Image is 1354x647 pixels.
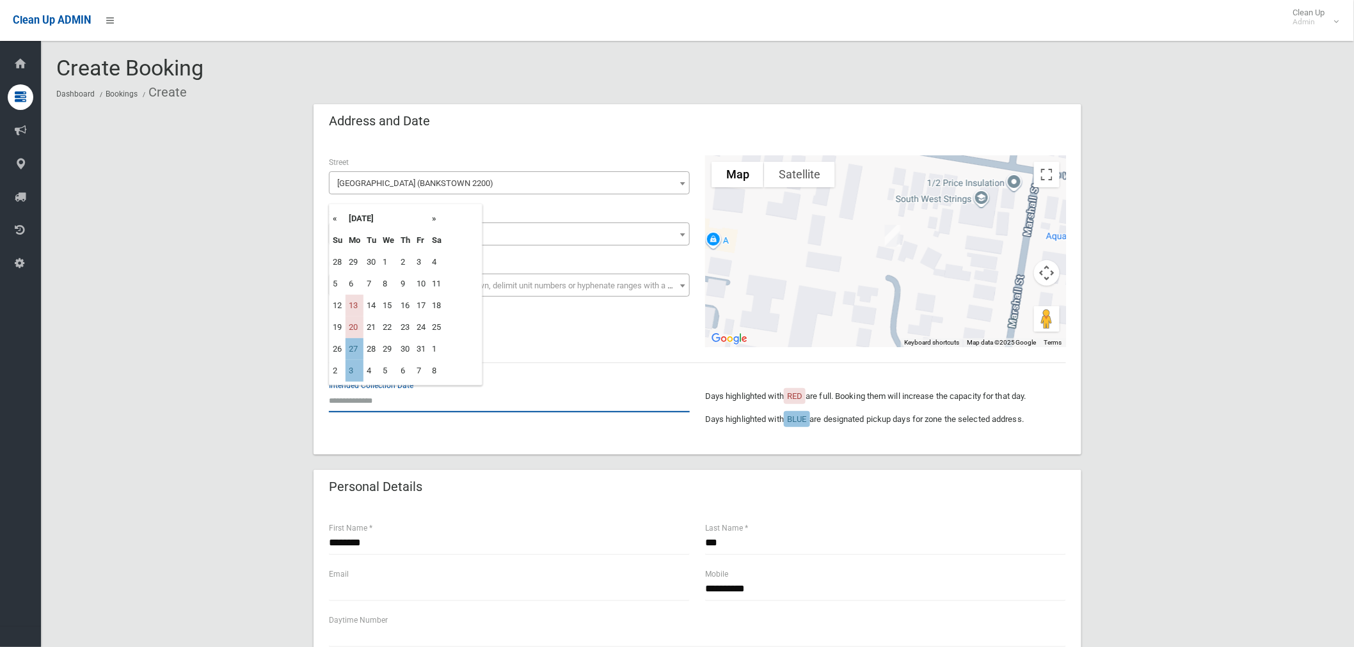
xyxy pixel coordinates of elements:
[397,230,413,251] th: Th
[787,414,806,424] span: BLUE
[429,360,445,382] td: 8
[363,230,379,251] th: Tu
[337,281,695,290] span: Select the unit number from the dropdown, delimit unit numbers or hyphenate ranges with a comma
[413,251,429,273] td: 3
[1293,17,1325,27] small: Admin
[397,295,413,316] td: 16
[429,230,445,251] th: Sa
[429,338,445,360] td: 1
[56,55,203,81] span: Create Booking
[1034,162,1060,187] button: Toggle fullscreen view
[413,360,429,382] td: 7
[397,316,413,338] td: 23
[346,230,363,251] th: Mo
[1287,8,1338,27] span: Clean Up
[332,175,687,192] span: Noumea Avenue (BANKSTOWN 2200)
[330,360,346,382] td: 2
[346,316,363,338] td: 20
[330,273,346,295] td: 5
[379,338,397,360] td: 29
[397,360,413,382] td: 6
[363,360,379,382] td: 4
[346,273,363,295] td: 6
[346,338,363,360] td: 27
[330,251,346,273] td: 28
[330,230,346,251] th: Su
[429,295,445,316] td: 18
[346,208,429,230] th: [DATE]
[429,208,445,230] th: »
[346,251,363,273] td: 29
[330,295,346,316] td: 12
[413,230,429,251] th: Fr
[705,412,1066,427] p: Days highlighted with are designated pickup days for zone the selected address.
[397,273,413,295] td: 9
[346,295,363,316] td: 13
[1034,260,1060,286] button: Map camera controls
[705,389,1066,404] p: Days highlighted with are full. Booking them will increase the capacity for that day.
[708,331,751,347] a: Open this area in Google Maps (opens a new window)
[314,474,438,499] header: Personal Details
[967,339,1037,346] span: Map data ©2025 Google
[363,251,379,273] td: 30
[330,338,346,360] td: 26
[379,251,397,273] td: 1
[329,171,690,194] span: Noumea Avenue (BANKSTOWN 2200)
[413,273,429,295] td: 10
[904,338,959,347] button: Keyboard shortcuts
[332,226,687,244] span: 11
[1044,339,1062,346] a: Terms (opens in new tab)
[379,230,397,251] th: We
[363,338,379,360] td: 28
[330,316,346,338] td: 19
[712,162,764,187] button: Show street map
[429,273,445,295] td: 11
[1034,306,1060,332] button: Drag Pegman onto the map to open Street View
[397,251,413,273] td: 2
[413,295,429,316] td: 17
[363,273,379,295] td: 7
[429,251,445,273] td: 4
[314,109,445,134] header: Address and Date
[413,316,429,338] td: 24
[764,162,835,187] button: Show satellite imagery
[106,90,138,98] a: Bookings
[429,316,445,338] td: 25
[329,222,690,246] span: 11
[346,360,363,382] td: 3
[397,338,413,360] td: 30
[379,360,397,382] td: 5
[330,208,346,230] th: «
[139,81,187,104] li: Create
[880,220,905,252] div: 11 Noumea Avenue, BANKSTOWN NSW 2200
[363,316,379,338] td: 21
[363,295,379,316] td: 14
[413,338,429,360] td: 31
[379,316,397,338] td: 22
[379,273,397,295] td: 8
[379,295,397,316] td: 15
[13,14,91,26] span: Clean Up ADMIN
[708,331,751,347] img: Google
[787,391,802,401] span: RED
[56,90,95,98] a: Dashboard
